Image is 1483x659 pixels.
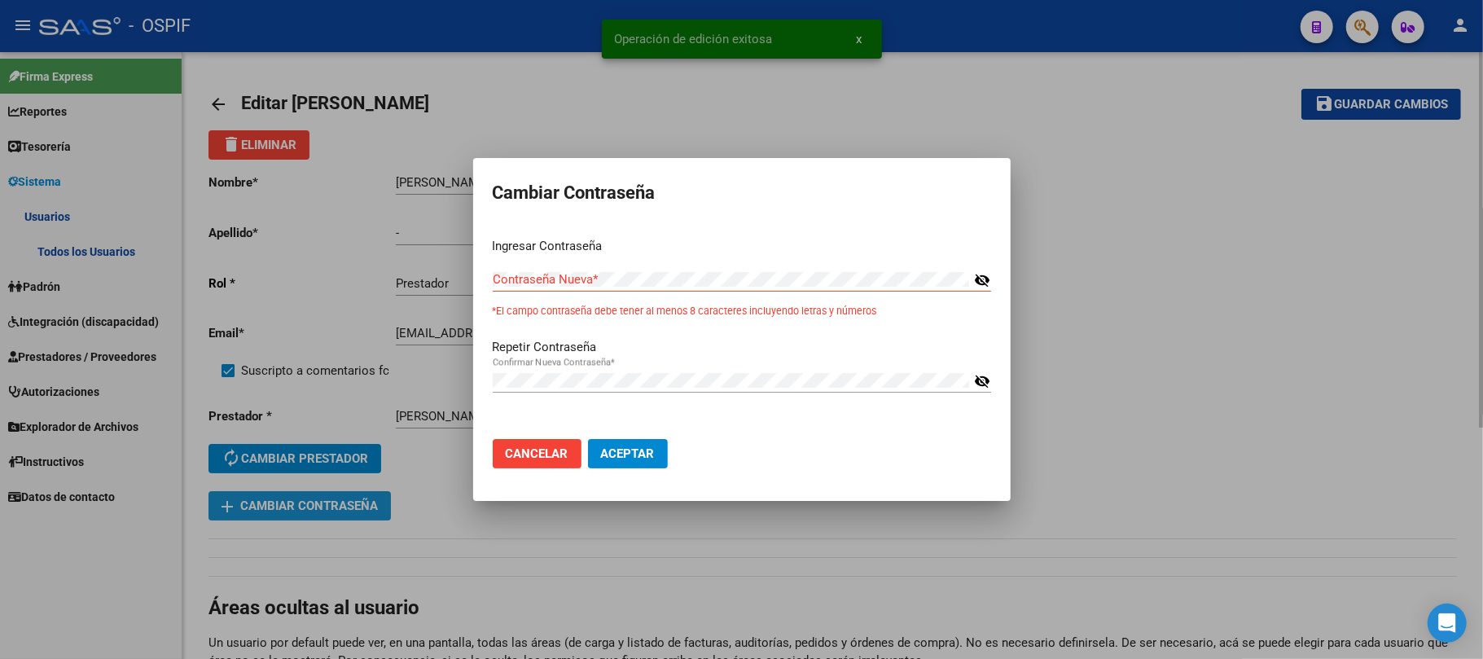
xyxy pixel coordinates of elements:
[601,446,655,461] span: Aceptar
[493,439,581,468] button: Cancelar
[493,237,991,256] p: Ingresar Contraseña
[1428,604,1467,643] div: Open Intercom Messenger
[493,304,877,319] small: *El campo contraseña debe tener al menos 8 caracteres incluyendo letras y números
[493,338,991,357] p: Repetir Contraseña
[974,270,990,290] mat-icon: visibility_off
[588,439,668,468] button: Aceptar
[974,371,990,391] mat-icon: visibility_off
[506,446,568,461] span: Cancelar
[493,178,991,209] h2: Cambiar Contraseña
